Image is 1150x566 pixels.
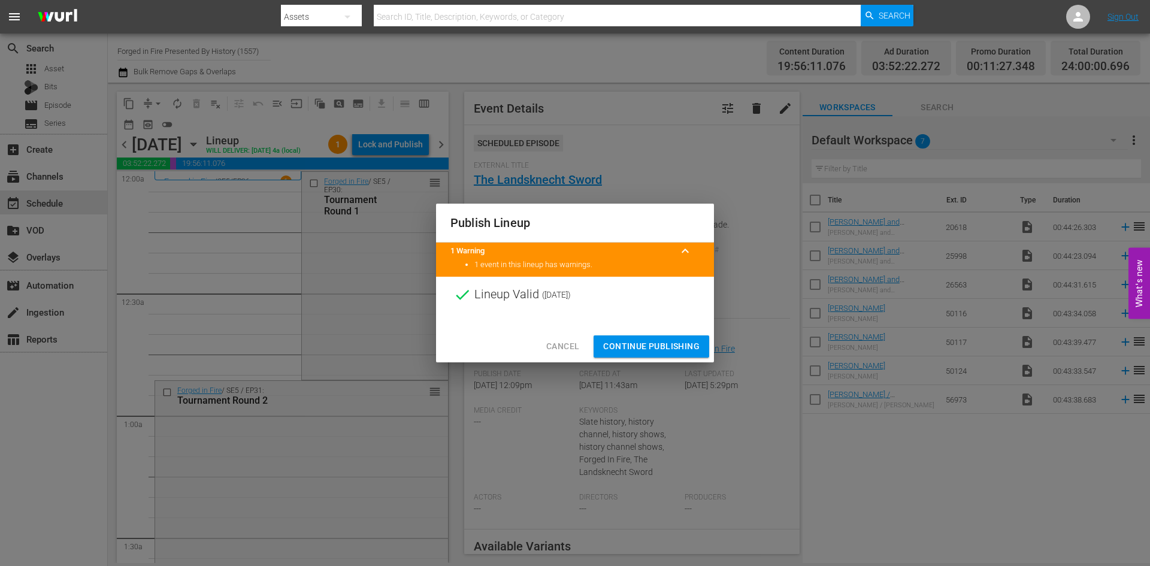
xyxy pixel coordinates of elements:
span: ( [DATE] ) [542,286,571,304]
span: Search [879,5,910,26]
li: 1 event in this lineup has warnings. [474,259,700,271]
button: Cancel [537,335,589,358]
span: keyboard_arrow_up [678,244,692,258]
h2: Publish Lineup [450,213,700,232]
a: Sign Out [1107,12,1139,22]
img: ans4CAIJ8jUAAAAAAAAAAAAAAAAAAAAAAAAgQb4GAAAAAAAAAAAAAAAAAAAAAAAAJMjXAAAAAAAAAAAAAAAAAAAAAAAAgAT5G... [29,3,86,31]
button: Open Feedback Widget [1128,247,1150,319]
div: Lineup Valid [436,277,714,313]
span: menu [7,10,22,24]
button: Continue Publishing [594,335,709,358]
button: keyboard_arrow_up [671,237,700,265]
span: Cancel [546,339,579,354]
span: Continue Publishing [603,339,700,354]
title: 1 Warning [450,246,671,257]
